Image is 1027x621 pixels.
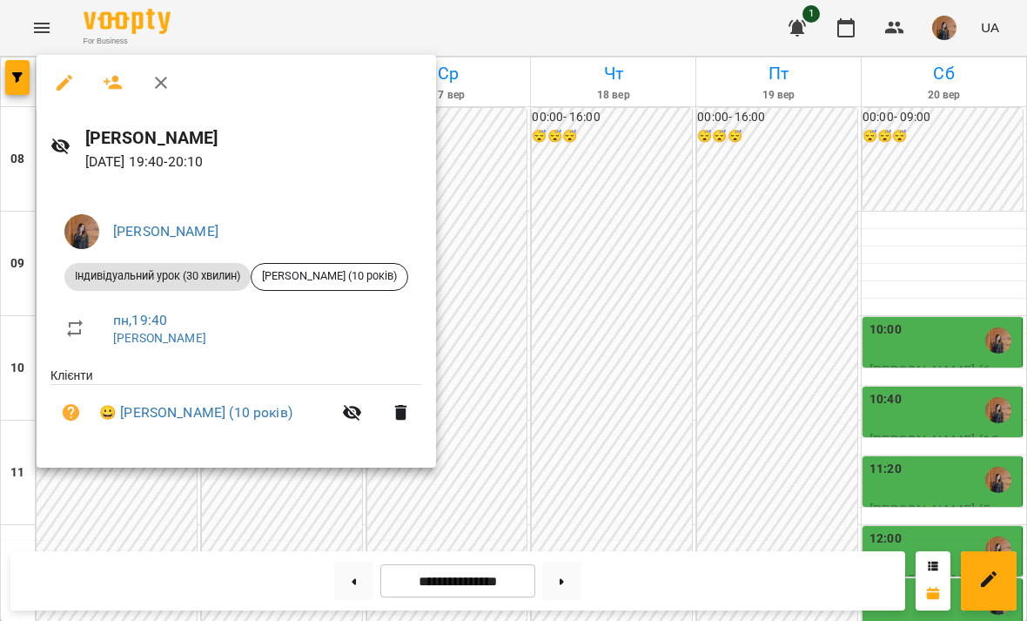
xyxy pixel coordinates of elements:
[85,152,422,172] p: [DATE] 19:40 - 20:10
[113,331,206,345] a: [PERSON_NAME]
[113,312,167,328] a: пн , 19:40
[113,223,218,240] a: [PERSON_NAME]
[85,125,422,152] h6: [PERSON_NAME]
[64,214,99,249] img: 40e98ae57a22f8772c2bdbf2d9b59001.jpeg
[50,392,92,434] button: Візит ще не сплачено. Додати оплату?
[99,402,292,423] a: 😀 [PERSON_NAME] (10 років)
[50,367,422,448] ul: Клієнти
[64,268,251,284] span: Індивідуальний урок (30 хвилин)
[251,263,408,291] div: [PERSON_NAME] (10 років)
[252,268,407,284] span: [PERSON_NAME] (10 років)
